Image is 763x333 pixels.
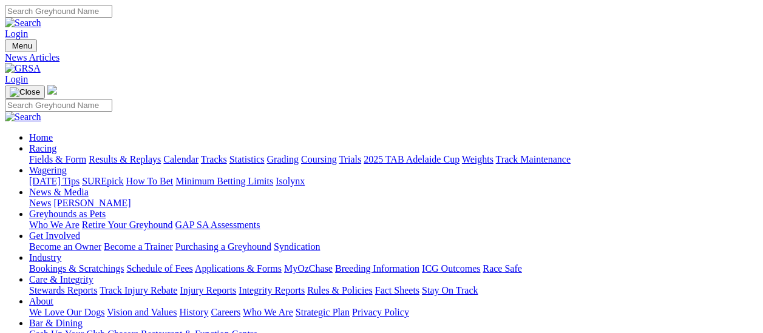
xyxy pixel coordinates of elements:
[422,263,480,274] a: ICG Outcomes
[29,187,89,197] a: News & Media
[5,52,758,63] a: News Articles
[284,263,333,274] a: MyOzChase
[29,165,67,175] a: Wagering
[126,263,192,274] a: Schedule of Fees
[89,154,161,164] a: Results & Replays
[29,285,97,295] a: Stewards Reports
[29,285,758,296] div: Care & Integrity
[29,220,758,230] div: Greyhounds as Pets
[335,263,419,274] a: Breeding Information
[82,220,173,230] a: Retire Your Greyhound
[29,176,80,186] a: [DATE] Tips
[239,285,305,295] a: Integrity Reports
[5,63,41,74] img: GRSA
[29,263,124,274] a: Bookings & Scratchings
[10,87,40,97] img: Close
[126,176,174,186] a: How To Bet
[5,18,41,29] img: Search
[201,154,227,164] a: Tracks
[29,209,106,219] a: Greyhounds as Pets
[104,241,173,252] a: Become a Trainer
[175,176,273,186] a: Minimum Betting Limits
[47,85,57,95] img: logo-grsa-white.png
[29,263,758,274] div: Industry
[5,112,41,123] img: Search
[29,296,53,306] a: About
[483,263,521,274] a: Race Safe
[29,274,93,284] a: Care & Integrity
[100,285,177,295] a: Track Injury Rebate
[53,198,131,208] a: [PERSON_NAME]
[375,285,419,295] a: Fact Sheets
[496,154,571,164] a: Track Maintenance
[211,307,240,317] a: Careers
[29,220,80,230] a: Who We Are
[267,154,299,164] a: Grading
[29,154,758,165] div: Racing
[29,241,758,252] div: Get Involved
[29,143,56,153] a: Racing
[195,263,282,274] a: Applications & Forms
[107,307,177,317] a: Vision and Values
[29,307,104,317] a: We Love Our Dogs
[29,132,53,143] a: Home
[180,285,236,295] a: Injury Reports
[307,285,373,295] a: Rules & Policies
[175,220,260,230] a: GAP SA Assessments
[276,176,305,186] a: Isolynx
[29,198,51,208] a: News
[29,241,101,252] a: Become an Owner
[12,41,32,50] span: Menu
[29,198,758,209] div: News & Media
[82,176,123,186] a: SUREpick
[422,285,478,295] a: Stay On Track
[5,5,112,18] input: Search
[29,307,758,318] div: About
[5,99,112,112] input: Search
[5,29,28,39] a: Login
[29,154,86,164] a: Fields & Form
[296,307,350,317] a: Strategic Plan
[352,307,409,317] a: Privacy Policy
[243,307,293,317] a: Who We Are
[29,252,61,263] a: Industry
[5,74,28,84] a: Login
[29,318,83,328] a: Bar & Dining
[364,154,459,164] a: 2025 TAB Adelaide Cup
[5,86,45,99] button: Toggle navigation
[179,307,208,317] a: History
[29,230,80,241] a: Get Involved
[301,154,337,164] a: Coursing
[163,154,198,164] a: Calendar
[29,176,758,187] div: Wagering
[339,154,361,164] a: Trials
[5,39,37,52] button: Toggle navigation
[462,154,493,164] a: Weights
[175,241,271,252] a: Purchasing a Greyhound
[229,154,265,164] a: Statistics
[274,241,320,252] a: Syndication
